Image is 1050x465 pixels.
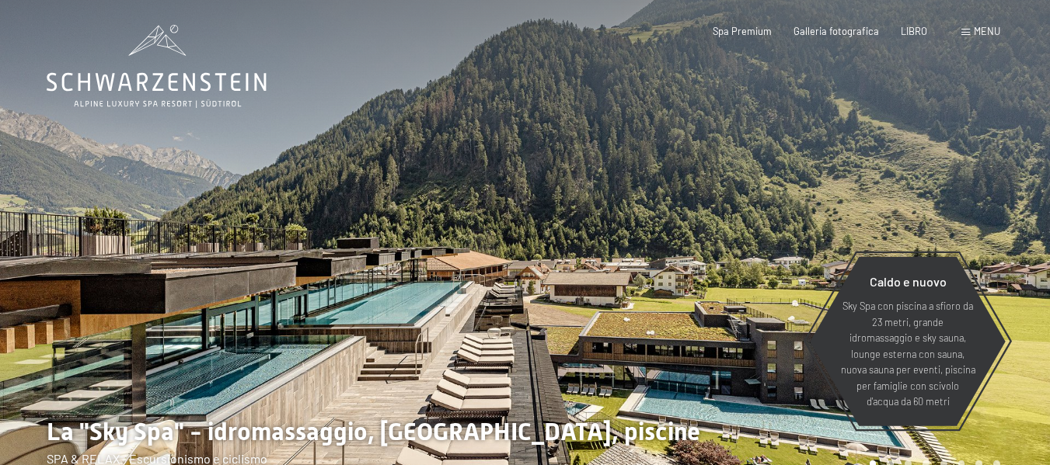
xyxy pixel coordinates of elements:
[841,300,975,408] font: Sky Spa con piscina a sfioro da 23 metri, grande idromassaggio e sky sauna, lounge esterna con sa...
[901,25,927,37] a: LIBRO
[974,25,1000,37] font: menu
[794,25,879,37] a: Galleria fotografica
[713,25,772,37] a: Spa Premium
[870,274,947,289] font: Caldo e nuovo
[809,256,1006,427] a: Caldo e nuovo Sky Spa con piscina a sfioro da 23 metri, grande idromassaggio e sky sauna, lounge ...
